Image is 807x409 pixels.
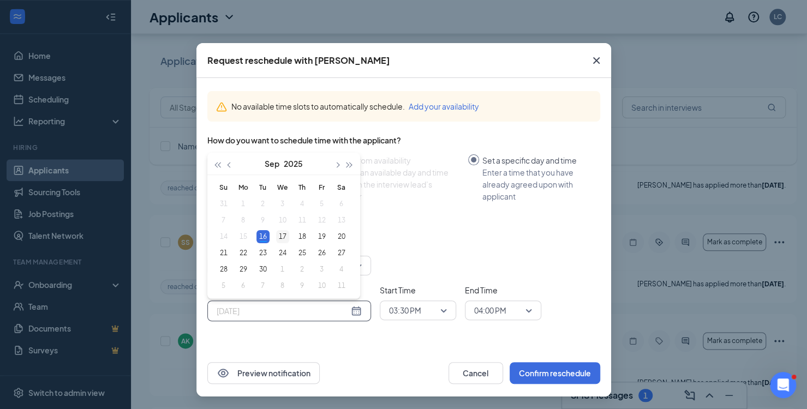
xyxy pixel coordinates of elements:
[380,284,456,296] span: Start Time
[217,246,230,260] div: 21
[253,278,273,294] td: 2025-10-07
[335,279,348,292] div: 11
[315,263,328,276] div: 3
[234,179,253,196] th: Mo
[510,362,600,384] button: Confirm reschedule
[217,366,230,380] svg: Eye
[284,153,303,175] button: 2025
[315,246,328,260] div: 26
[292,278,312,294] td: 2025-10-09
[296,246,309,260] div: 25
[237,279,250,292] div: 6
[296,279,309,292] div: 9
[590,54,603,67] svg: Cross
[409,100,479,112] button: Add your availability
[253,228,273,245] td: 2025-09-16
[292,179,312,196] th: Th
[292,228,312,245] td: 2025-09-18
[256,279,270,292] div: 7
[276,279,289,292] div: 8
[312,278,332,294] td: 2025-10-10
[234,245,253,261] td: 2025-09-22
[582,43,611,78] button: Close
[253,261,273,278] td: 2025-09-30
[292,261,312,278] td: 2025-10-02
[217,263,230,276] div: 28
[276,263,289,276] div: 1
[449,362,503,384] button: Cancel
[273,179,292,196] th: We
[234,261,253,278] td: 2025-09-29
[214,261,234,278] td: 2025-09-28
[482,166,591,202] div: Enter a time that you have already agreed upon with applicant
[312,245,332,261] td: 2025-09-26
[332,278,351,294] td: 2025-10-11
[332,179,351,196] th: Sa
[273,261,292,278] td: 2025-10-01
[315,230,328,243] div: 19
[214,278,234,294] td: 2025-10-05
[256,263,270,276] div: 30
[253,179,273,196] th: Tu
[465,284,541,296] span: End Time
[335,246,348,260] div: 27
[276,246,289,260] div: 24
[273,228,292,245] td: 2025-09-17
[265,153,279,175] button: Sep
[330,166,459,202] div: Choose an available day and time slot from the interview lead’s calendar
[214,245,234,261] td: 2025-09-21
[312,228,332,245] td: 2025-09-19
[273,245,292,261] td: 2025-09-24
[332,261,351,278] td: 2025-10-04
[234,278,253,294] td: 2025-10-06
[312,261,332,278] td: 2025-10-03
[253,245,273,261] td: 2025-09-23
[335,263,348,276] div: 4
[207,362,320,384] button: EyePreview notification
[389,302,421,318] span: 03:30 PM
[770,372,796,398] iframe: Intercom live chat
[217,305,349,317] input: Sep 16, 2025
[237,246,250,260] div: 22
[256,230,270,243] div: 16
[296,263,309,276] div: 2
[207,55,390,67] div: Request reschedule with [PERSON_NAME]
[332,245,351,261] td: 2025-09-27
[482,154,591,166] div: Set a specific day and time
[231,100,591,112] div: No available time slots to automatically schedule.
[335,230,348,243] div: 20
[237,263,250,276] div: 29
[273,278,292,294] td: 2025-10-08
[315,279,328,292] div: 10
[256,246,270,260] div: 23
[292,245,312,261] td: 2025-09-25
[207,135,600,146] div: How do you want to schedule time with the applicant?
[332,228,351,245] td: 2025-09-20
[214,179,234,196] th: Su
[296,230,309,243] div: 18
[216,101,227,112] svg: Warning
[330,154,459,166] div: Select from availability
[276,230,289,243] div: 17
[312,179,332,196] th: Fr
[474,302,506,318] span: 04:00 PM
[217,279,230,292] div: 5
